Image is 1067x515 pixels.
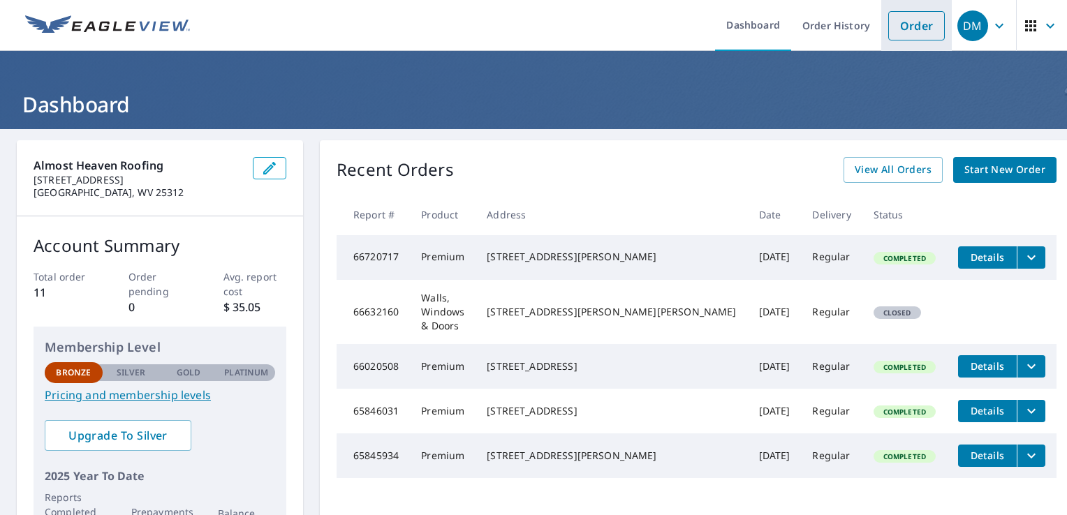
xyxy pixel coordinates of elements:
td: Regular [801,280,862,344]
button: filesDropdownBtn-65845934 [1017,445,1045,467]
p: Silver [117,366,146,379]
td: Premium [410,389,476,433]
button: filesDropdownBtn-66720717 [1017,246,1045,269]
span: View All Orders [855,161,932,179]
th: Address [476,194,747,235]
div: [STREET_ADDRESS] [487,359,736,373]
th: Report # [337,194,410,235]
th: Date [748,194,802,235]
p: Avg. report cost [223,269,287,299]
p: 11 [34,284,97,301]
p: [GEOGRAPHIC_DATA], WV 25312 [34,186,242,199]
img: EV Logo [25,15,190,36]
p: Membership Level [45,338,275,357]
div: [STREET_ADDRESS][PERSON_NAME][PERSON_NAME] [487,305,736,319]
td: Premium [410,235,476,280]
td: [DATE] [748,235,802,280]
p: Bronze [56,366,91,379]
a: Upgrade To Silver [45,420,191,451]
a: Start New Order [953,157,1057,183]
span: Completed [875,362,934,372]
span: Completed [875,451,934,461]
td: Regular [801,433,862,478]
button: detailsBtn-65845934 [958,445,1017,467]
span: Completed [875,253,934,263]
td: 66020508 [337,344,410,389]
p: Account Summary [34,233,286,258]
div: [STREET_ADDRESS][PERSON_NAME] [487,449,736,463]
p: Almost Heaven Roofing [34,157,242,174]
span: Details [966,404,1008,417]
p: 0 [128,299,192,315]
span: Details [966,359,1008,373]
span: Details [966,449,1008,462]
td: 65845934 [337,433,410,478]
p: Gold [177,366,200,379]
td: 65846031 [337,389,410,433]
td: 66632160 [337,280,410,344]
p: Platinum [224,366,268,379]
th: Product [410,194,476,235]
a: View All Orders [844,157,943,183]
td: Regular [801,235,862,280]
td: Regular [801,344,862,389]
p: $ 35.05 [223,299,287,315]
td: [DATE] [748,389,802,433]
a: Order [888,11,945,40]
th: Status [862,194,947,235]
span: Details [966,251,1008,264]
p: Order pending [128,269,192,299]
td: Regular [801,389,862,433]
p: Total order [34,269,97,284]
button: detailsBtn-66020508 [958,355,1017,378]
button: filesDropdownBtn-66020508 [1017,355,1045,378]
span: Upgrade To Silver [56,428,180,443]
div: [STREET_ADDRESS][PERSON_NAME] [487,250,736,264]
span: Closed [875,308,920,318]
p: 2025 Year To Date [45,468,275,484]
td: [DATE] [748,433,802,478]
a: Pricing and membership levels [45,387,275,403]
div: [STREET_ADDRESS] [487,404,736,418]
div: DM [957,10,988,41]
button: detailsBtn-65846031 [958,400,1017,422]
td: Premium [410,344,476,389]
h1: Dashboard [17,90,1050,119]
td: Walls, Windows & Doors [410,280,476,344]
span: Start New Order [964,161,1045,179]
button: filesDropdownBtn-65846031 [1017,400,1045,422]
p: [STREET_ADDRESS] [34,174,242,186]
span: Completed [875,407,934,417]
p: Recent Orders [337,157,454,183]
td: Premium [410,433,476,478]
button: detailsBtn-66720717 [958,246,1017,269]
td: [DATE] [748,280,802,344]
td: 66720717 [337,235,410,280]
th: Delivery [801,194,862,235]
td: [DATE] [748,344,802,389]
